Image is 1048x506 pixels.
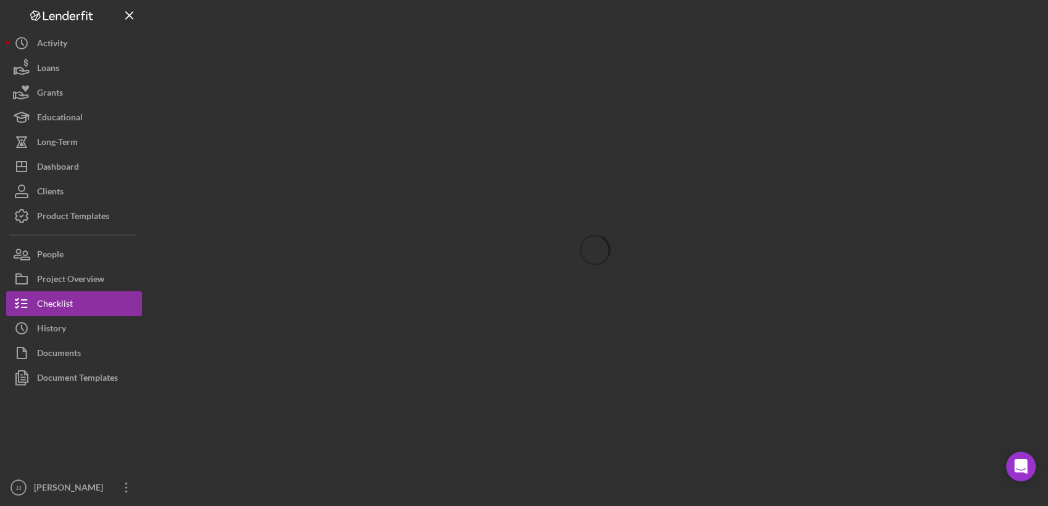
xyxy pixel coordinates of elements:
div: Long-Term [37,130,78,157]
button: Checklist [6,291,142,316]
div: Grants [37,80,63,108]
div: Product Templates [37,204,109,231]
div: Open Intercom Messenger [1006,452,1036,481]
div: Dashboard [37,154,79,182]
div: History [37,316,66,344]
button: Loans [6,56,142,80]
div: Educational [37,105,83,133]
button: Grants [6,80,142,105]
button: Educational [6,105,142,130]
button: Documents [6,341,142,365]
button: Long-Term [6,130,142,154]
text: JJ [15,484,22,491]
div: People [37,242,64,270]
button: Activity [6,31,142,56]
div: Clients [37,179,64,207]
button: Project Overview [6,267,142,291]
div: Loans [37,56,59,83]
div: [PERSON_NAME] [31,475,111,503]
div: Checklist [37,291,73,319]
div: Documents [37,341,81,368]
button: Clients [6,179,142,204]
div: Project Overview [37,267,104,294]
div: Activity [37,31,67,59]
button: History [6,316,142,341]
button: Product Templates [6,204,142,228]
button: People [6,242,142,267]
button: Document Templates [6,365,142,390]
button: JJ[PERSON_NAME] [6,475,142,500]
div: Document Templates [37,365,118,393]
button: Dashboard [6,154,142,179]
